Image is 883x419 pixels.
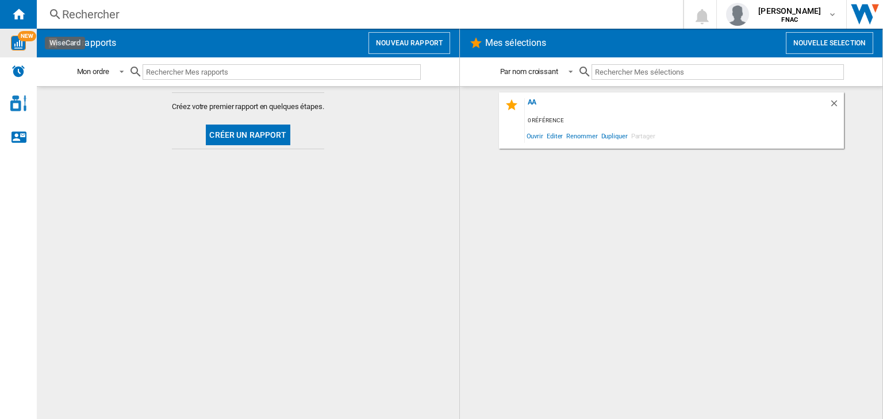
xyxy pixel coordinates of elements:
img: cosmetic-logo.svg [10,95,26,111]
img: profile.jpg [726,3,749,26]
span: Renommer [565,128,599,143]
input: Rechercher Mes sélections [592,64,844,80]
div: Mon ordre [77,67,109,76]
div: Rechercher [62,6,653,22]
span: [PERSON_NAME] [758,5,821,17]
h2: Mes sélections [483,32,548,54]
b: FNAC [781,16,798,24]
button: Nouvelle selection [786,32,873,54]
div: 0 référence [525,114,844,128]
span: Créez votre premier rapport en quelques étapes. [172,102,324,112]
button: Nouveau rapport [368,32,450,54]
img: wise-card.svg [11,36,26,51]
div: Supprimer [829,98,844,114]
span: NEW [18,31,36,41]
div: Par nom croissant [500,67,558,76]
h2: Mes rapports [60,32,118,54]
button: Créer un rapport [206,125,290,145]
img: alerts-logo.svg [11,64,25,78]
span: Dupliquer [600,128,629,143]
span: Ouvrir [525,128,545,143]
span: Partager [629,128,657,143]
div: aa [525,98,829,114]
span: Editer [545,128,565,143]
input: Rechercher Mes rapports [143,64,421,80]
